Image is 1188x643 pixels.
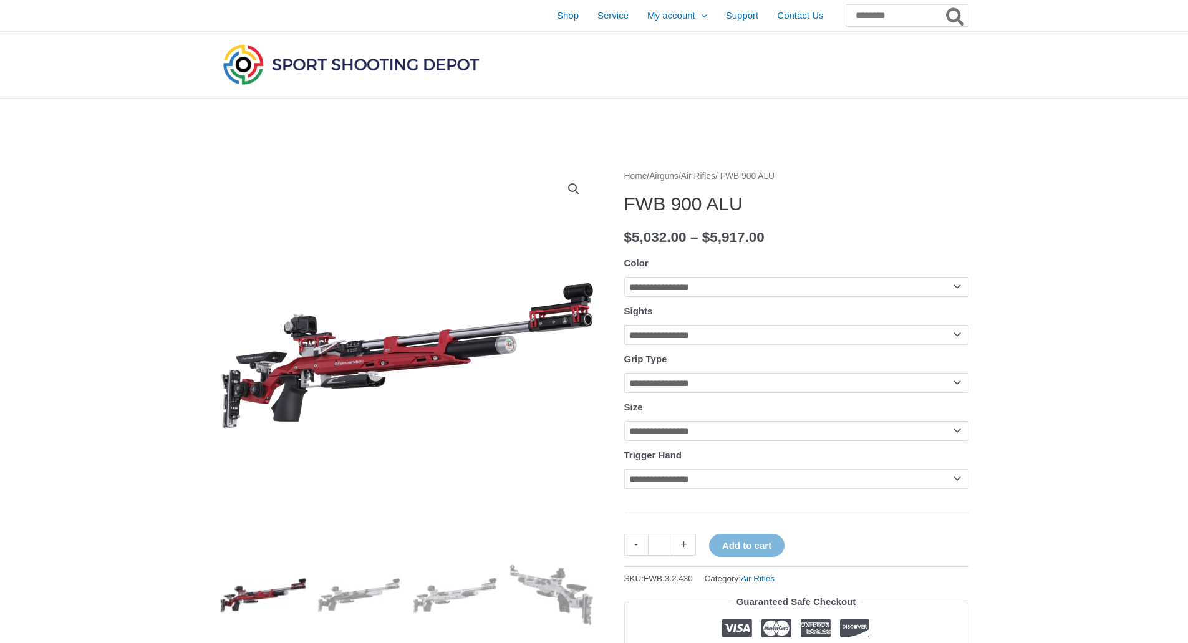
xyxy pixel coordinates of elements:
label: Size [624,402,643,412]
a: Home [624,172,647,181]
bdi: 5,032.00 [624,230,687,245]
img: FWB 900 ALU [508,552,594,639]
label: Color [624,258,649,268]
img: FWB 900 ALU [220,552,307,639]
span: $ [702,230,710,245]
a: Airguns [649,172,679,181]
a: - [624,534,648,556]
span: – [690,230,698,245]
a: Air Rifles [741,574,775,583]
span: Category: [705,571,775,586]
img: Sport Shooting Depot [220,41,482,87]
nav: Breadcrumb [624,168,968,185]
legend: Guaranteed Safe Checkout [732,593,861,611]
input: Product quantity [648,534,672,556]
label: Grip Type [624,354,667,364]
bdi: 5,917.00 [702,230,765,245]
a: View full-screen image gallery [563,178,585,200]
button: Add to cart [709,534,785,557]
h1: FWB 900 ALU [624,193,968,215]
label: Sights [624,306,653,316]
a: Air Rifles [681,172,715,181]
img: FWB 900 ALU [316,552,402,639]
button: Search [944,5,968,26]
a: + [672,534,696,556]
label: Trigger Hand [624,450,682,460]
span: $ [624,230,632,245]
span: FWB.3.2.430 [644,574,693,583]
img: FWB 900 ALU - Image 3 [412,552,498,639]
span: SKU: [624,571,693,586]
